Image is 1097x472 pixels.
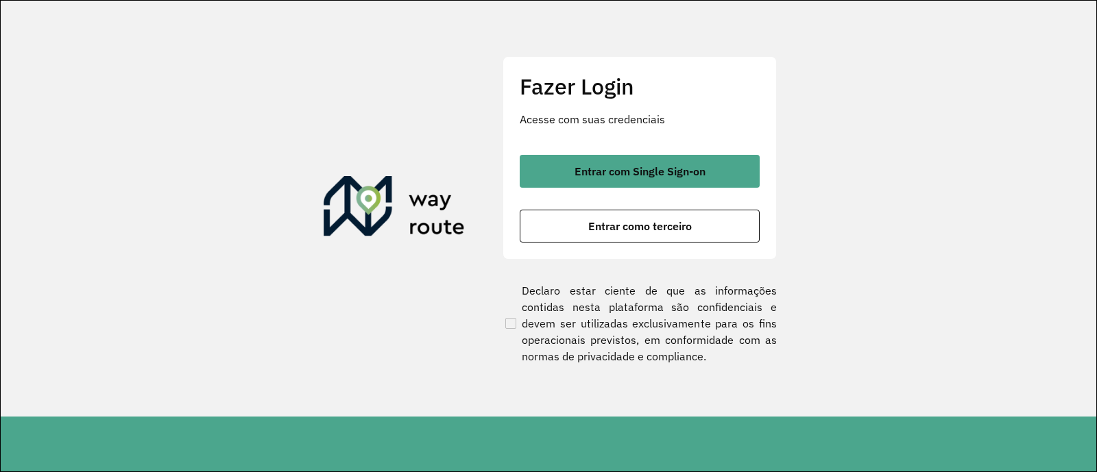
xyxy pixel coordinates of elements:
p: Acesse com suas credenciais [520,111,760,127]
button: button [520,155,760,188]
h2: Fazer Login [520,73,760,99]
img: Roteirizador AmbevTech [324,176,465,242]
span: Entrar com Single Sign-on [575,166,706,177]
span: Entrar como terceiro [588,221,692,232]
label: Declaro estar ciente de que as informações contidas nesta plataforma são confidenciais e devem se... [503,282,777,364]
button: button [520,210,760,243]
